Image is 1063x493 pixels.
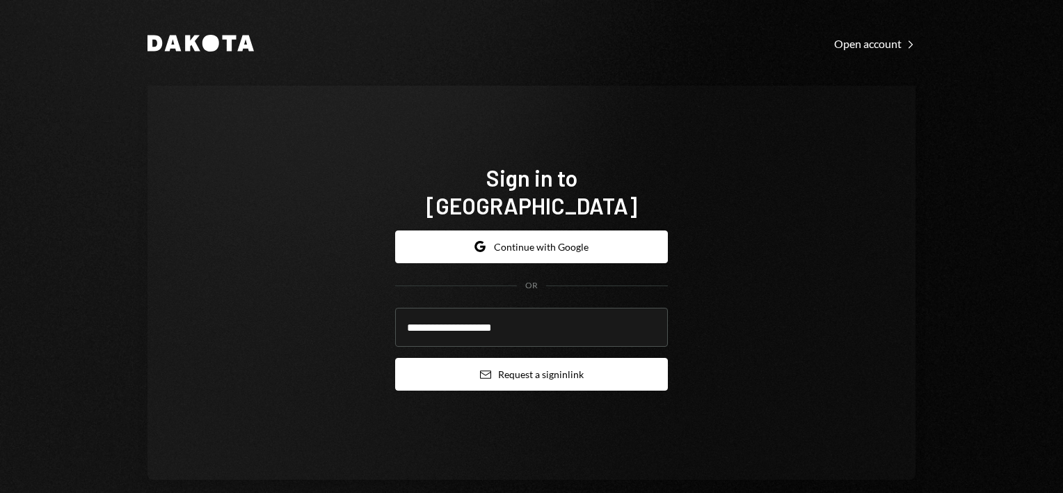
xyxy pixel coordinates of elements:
div: OR [525,280,538,292]
div: Open account [834,37,916,51]
h1: Sign in to [GEOGRAPHIC_DATA] [395,164,668,219]
button: Continue with Google [395,230,668,263]
button: Request a signinlink [395,358,668,391]
a: Open account [834,36,916,51]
